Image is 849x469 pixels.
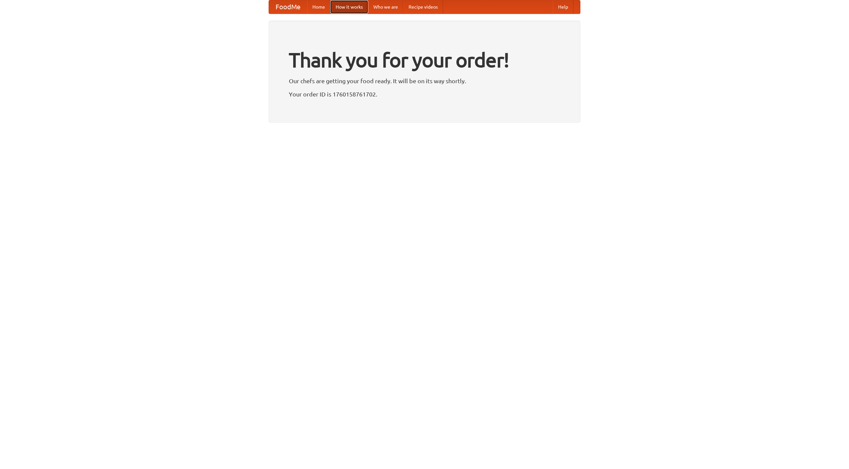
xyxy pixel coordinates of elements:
[403,0,443,14] a: Recipe videos
[289,44,560,76] h1: Thank you for your order!
[307,0,330,14] a: Home
[553,0,573,14] a: Help
[289,76,560,86] p: Our chefs are getting your food ready. It will be on its way shortly.
[368,0,403,14] a: Who we are
[269,0,307,14] a: FoodMe
[289,89,560,99] p: Your order ID is 1760158761702.
[330,0,368,14] a: How it works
